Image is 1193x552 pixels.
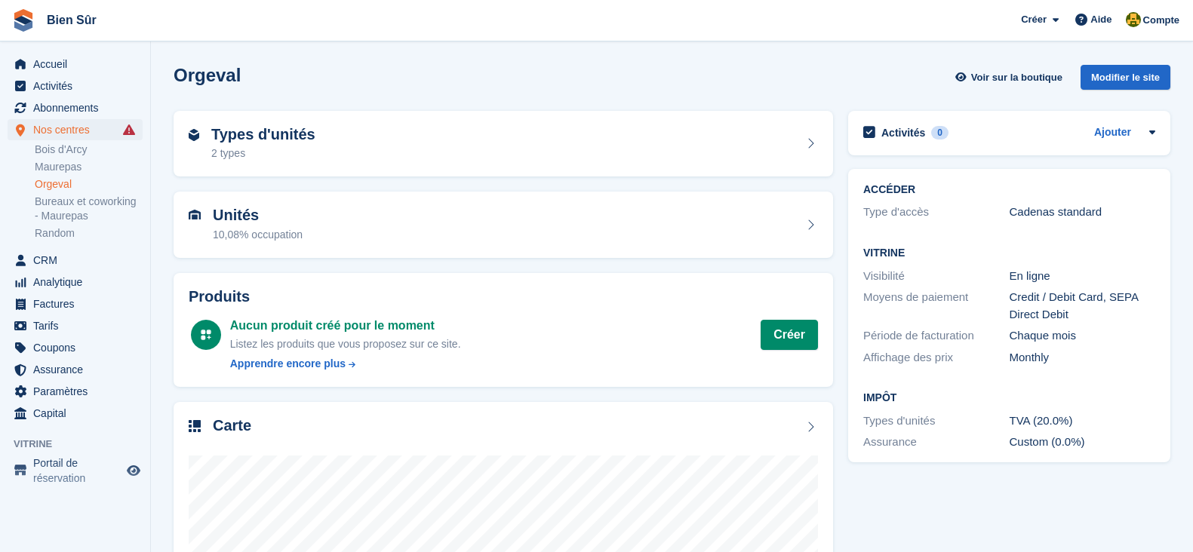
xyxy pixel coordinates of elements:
h2: Carte [213,417,251,434]
h2: ACCÉDER [863,184,1155,196]
img: unit-type-icn-2b2737a686de81e16bb02015468b77c625bbabd49415b5ef34ead5e3b44a266d.svg [189,129,199,141]
img: stora-icon-8386f47178a22dfd0bd8f6a31ec36ba5ce8667c1dd55bd0f319d3a0aa187defe.svg [12,9,35,32]
h2: Unités [213,207,303,224]
h2: Vitrine [863,247,1155,259]
div: Cadenas standard [1010,204,1156,221]
span: Paramètres [33,381,124,402]
div: Type d'accès [863,204,1010,221]
h2: Activités [881,126,925,140]
span: Voir sur la boutique [971,70,1062,85]
a: Unités 10,08% occupation [174,192,833,258]
div: Aucun produit créé pour le moment [230,317,461,335]
i: Des échecs de synchronisation des entrées intelligentes se sont produits [123,124,135,136]
a: menu [8,381,143,402]
a: Maurepas [35,160,143,174]
img: unit-icn-7be61d7bf1b0ce9d3e12c5938cc71ed9869f7b940bace4675aadf7bd6d80202e.svg [189,210,201,220]
a: menu [8,293,143,314]
span: Listez les produits que vous proposez sur ce site. [230,338,461,350]
a: menu [8,359,143,380]
a: menu [8,455,143,486]
img: Fatima Kelaaoui [1126,12,1141,27]
a: Random [35,226,143,241]
span: Activités [33,75,124,97]
a: menu [8,403,143,424]
span: Créer [1021,12,1047,27]
img: custom-product-icn-white-7c27a13f52cf5f2f504a55ee73a895a1f82ff5669d69490e13668eaf7ade3bb5.svg [200,329,212,341]
a: menu [8,75,143,97]
div: En ligne [1010,268,1156,285]
a: menu [8,337,143,358]
h2: Produits [189,288,818,305]
div: 10,08% occupation [213,227,303,243]
div: Moyens de paiement [863,289,1010,323]
a: Orgeval [35,177,143,192]
div: Custom (0.0%) [1010,434,1156,451]
span: Analytique [33,271,124,293]
a: Créer [761,320,818,350]
div: 0 [931,126,949,140]
div: TVA (20.0%) [1010,412,1156,430]
div: Modifier le site [1081,65,1170,90]
a: Bien Sûr [41,8,103,32]
img: map-icn-33ee37083ee616e46c38cad1a60f524a97daa1e2b2c8c0bc3eb3415660979fc1.svg [189,420,201,432]
div: Apprendre encore plus [230,356,346,372]
a: menu [8,315,143,336]
h2: Types d'unités [211,126,315,143]
a: Voir sur la boutique [954,65,1068,90]
div: Affichage des prix [863,349,1010,366]
span: CRM [33,250,124,271]
div: Visibilité [863,268,1010,285]
span: Assurance [33,359,124,380]
span: Coupons [33,337,124,358]
span: Aide [1090,12,1112,27]
a: Apprendre encore plus [230,356,461,372]
div: Assurance [863,434,1010,451]
span: Factures [33,293,124,314]
span: Tarifs [33,315,124,336]
a: menu [8,97,143,118]
a: Modifier le site [1081,65,1170,96]
span: Accueil [33,54,124,75]
a: menu [8,119,143,140]
div: Période de facturation [863,327,1010,345]
span: Vitrine [14,437,150,452]
span: Nos centres [33,119,124,140]
a: Bois d'Arcy [35,143,143,157]
a: menu [8,271,143,293]
div: Credit / Debit Card, SEPA Direct Debit [1010,289,1156,323]
a: Ajouter [1094,124,1131,142]
span: Abonnements [33,97,124,118]
h2: Orgeval [174,65,241,85]
span: Portail de réservation [33,455,124,486]
a: menu [8,250,143,271]
span: Compte [1143,13,1179,28]
div: Monthly [1010,349,1156,366]
h2: Impôt [863,392,1155,404]
a: Types d'unités 2 types [174,111,833,177]
span: Capital [33,403,124,424]
div: Chaque mois [1010,327,1156,345]
a: Bureaux et coworking - Maurepas [35,195,143,223]
div: 2 types [211,146,315,161]
a: Boutique d'aperçu [125,462,143,480]
a: menu [8,54,143,75]
div: Types d'unités [863,412,1010,430]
